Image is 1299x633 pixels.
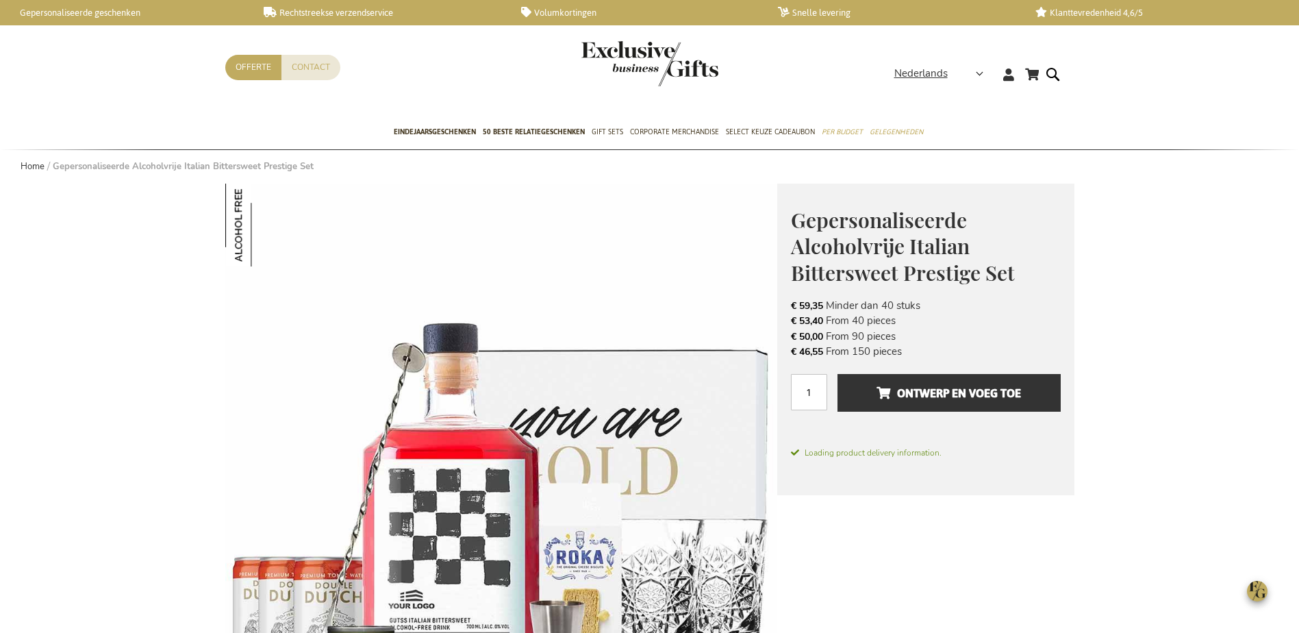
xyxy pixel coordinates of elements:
[791,329,1061,344] li: From 90 pieces
[726,125,815,139] span: Select Keuze Cadeaubon
[592,125,623,139] span: Gift Sets
[894,66,948,82] span: Nederlands
[894,66,992,82] div: Nederlands
[225,184,308,266] img: Gepersonaliseerde Alcoholvrije Italian Bittersweet Prestige Set
[630,125,719,139] span: Corporate Merchandise
[870,125,923,139] span: Gelegenheden
[581,41,650,86] a: store logo
[521,7,756,18] a: Volumkortingen
[791,206,1015,286] span: Gepersonaliseerde Alcoholvrije Italian Bittersweet Prestige Set
[791,313,1061,328] li: From 40 pieces
[7,7,242,18] a: Gepersonaliseerde geschenken
[791,374,827,410] input: Aantal
[1035,7,1270,18] a: Klanttevredenheid 4,6/5
[581,41,718,86] img: Exclusive Business gifts logo
[791,345,823,358] span: € 46,55
[876,382,1021,404] span: Ontwerp en voeg toe
[791,447,1061,459] span: Loading product delivery information.
[394,125,476,139] span: Eindejaarsgeschenken
[791,299,823,312] span: € 59,35
[791,330,823,343] span: € 50,00
[778,7,1013,18] a: Snelle levering
[281,55,340,80] a: Contact
[791,344,1061,359] li: From 150 pieces
[21,160,45,173] a: Home
[264,7,499,18] a: Rechtstreekse verzendservice
[483,125,585,139] span: 50 beste relatiegeschenken
[791,298,1061,313] li: Minder dan 40 stuks
[225,55,281,80] a: Offerte
[53,160,314,173] strong: Gepersonaliseerde Alcoholvrije Italian Bittersweet Prestige Set
[822,125,863,139] span: Per Budget
[837,374,1060,412] button: Ontwerp en voeg toe
[791,314,823,327] span: € 53,40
